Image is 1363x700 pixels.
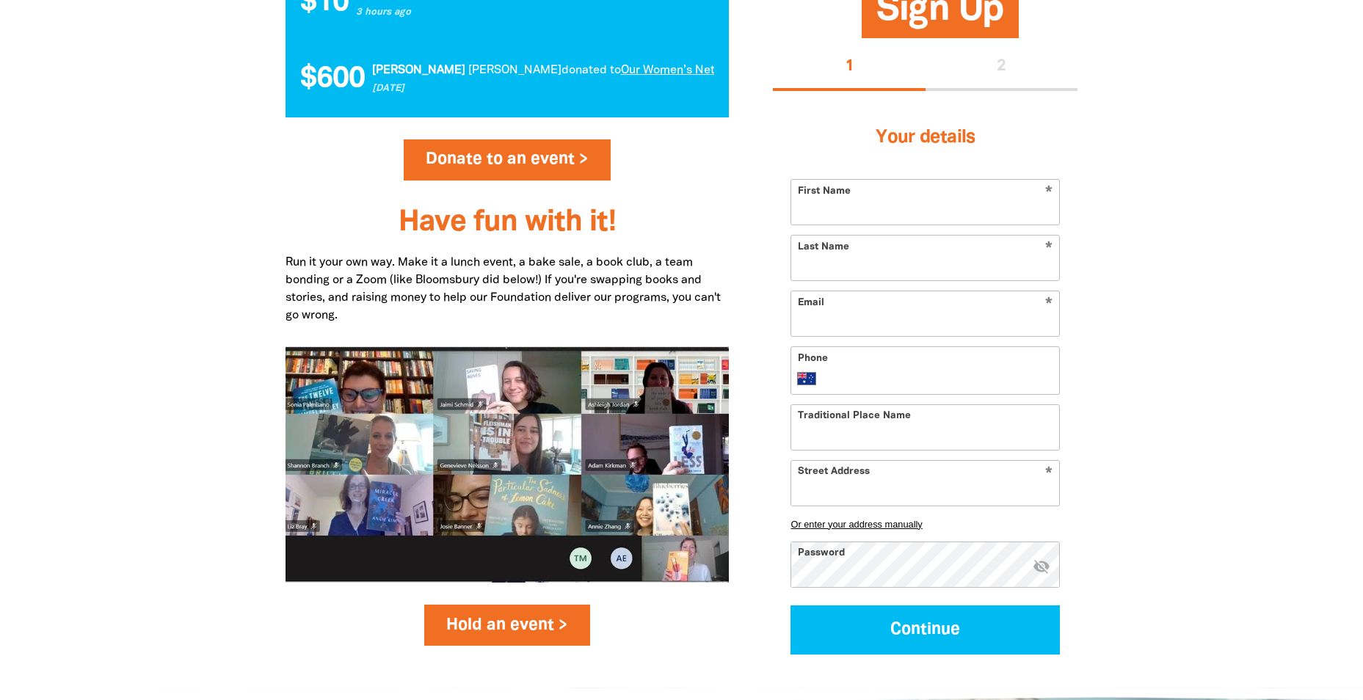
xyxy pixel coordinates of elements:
a: Hold an event > [424,605,591,646]
p: [DATE] [371,82,803,97]
em: [PERSON_NAME] [371,65,464,76]
span: $600 [299,65,363,94]
div: Donation stream [300,56,715,103]
button: visibility_off [1033,557,1050,577]
a: Our Women’s Network Book Swap [619,65,803,76]
span: Have fun with it! [399,209,616,236]
span: donated to [560,65,619,76]
a: Donate to an event > [404,139,611,181]
p: Run it your own way. Make it a lunch event, a bake sale, a book club, a team bonding or a Zoom (l... [286,254,730,324]
button: Stage 1 [773,44,926,91]
i: Hide password [1033,557,1050,575]
em: [PERSON_NAME] [467,65,560,76]
button: Continue [790,605,1060,655]
h3: Your details [790,109,1060,167]
button: Or enter your address manually [790,519,1060,530]
p: 3 hours ago [355,6,793,21]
